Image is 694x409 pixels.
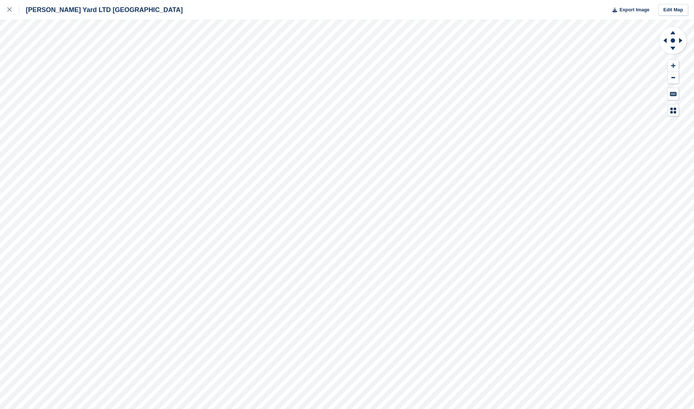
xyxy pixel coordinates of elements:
[668,88,679,100] button: Keyboard Shortcuts
[19,5,183,14] div: [PERSON_NAME] Yard LTD [GEOGRAPHIC_DATA]
[619,6,649,13] span: Export Image
[608,4,650,16] button: Export Image
[668,72,679,84] button: Zoom Out
[668,104,679,116] button: Map Legend
[658,4,688,16] a: Edit Map
[668,60,679,72] button: Zoom In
